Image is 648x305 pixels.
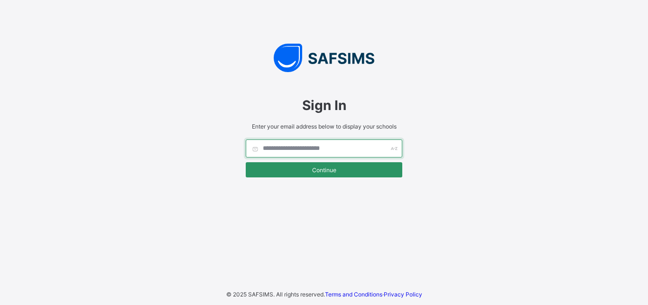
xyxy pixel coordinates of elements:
span: Enter your email address below to display your schools [246,123,402,130]
img: SAFSIMS Logo [236,44,412,72]
a: Privacy Policy [384,291,422,298]
span: · [325,291,422,298]
span: Sign In [246,97,402,113]
span: Continue [253,166,395,174]
span: © 2025 SAFSIMS. All rights reserved. [226,291,325,298]
a: Terms and Conditions [325,291,382,298]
